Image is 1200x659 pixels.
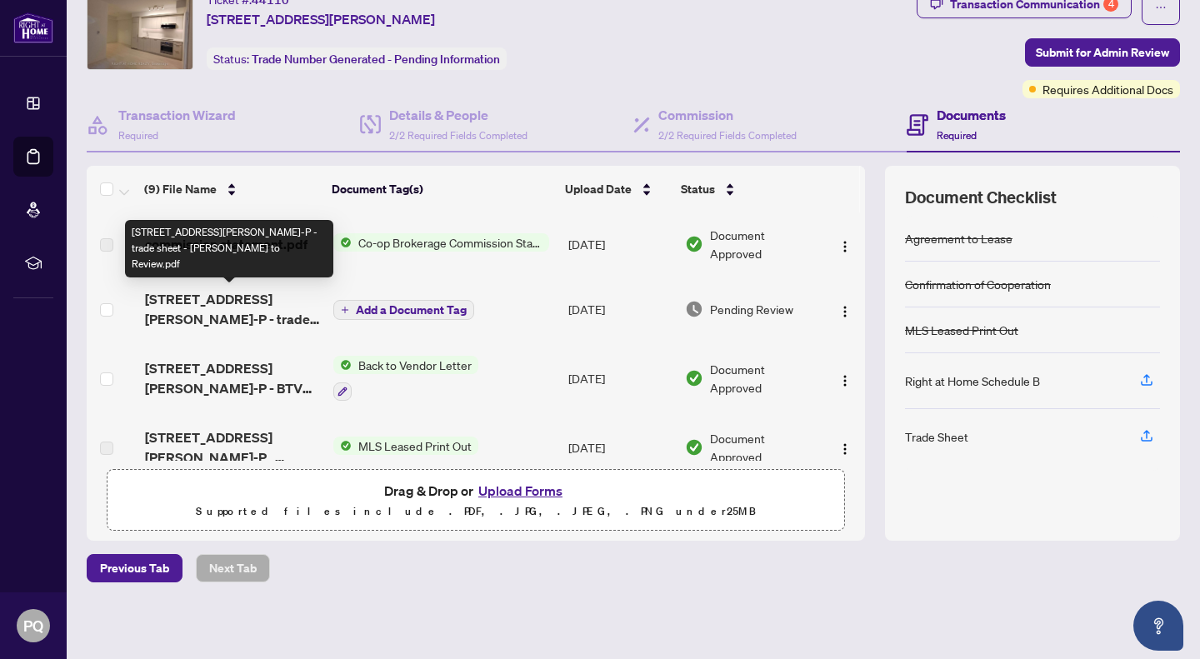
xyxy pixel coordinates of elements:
[207,47,507,70] div: Status:
[832,231,858,257] button: Logo
[333,356,478,401] button: Status IconBack to Vendor Letter
[333,356,352,374] img: Status Icon
[832,365,858,392] button: Logo
[107,470,844,532] span: Drag & Drop orUpload FormsSupported files include .PDF, .JPG, .JPEG, .PNG under25MB
[1025,38,1180,67] button: Submit for Admin Review
[710,300,793,318] span: Pending Review
[838,305,852,318] img: Logo
[905,372,1040,390] div: Right at Home Schedule B
[325,166,559,212] th: Document Tag(s)
[565,180,632,198] span: Upload Date
[333,437,352,455] img: Status Icon
[207,9,435,29] span: [STREET_ADDRESS][PERSON_NAME]
[87,554,182,582] button: Previous Tab
[710,429,817,466] span: Document Approved
[333,299,474,321] button: Add a Document Tag
[13,12,53,43] img: logo
[333,300,474,320] button: Add a Document Tag
[674,166,819,212] th: Status
[558,166,674,212] th: Upload Date
[1133,601,1183,651] button: Open asap
[685,438,703,457] img: Document Status
[137,166,325,212] th: (9) File Name
[905,321,1018,339] div: MLS Leased Print Out
[838,442,852,456] img: Logo
[838,374,852,387] img: Logo
[145,358,320,398] span: [STREET_ADDRESS][PERSON_NAME]-P - BTV letter.pdf
[196,554,270,582] button: Next Tab
[389,129,527,142] span: 2/2 Required Fields Completed
[905,186,1057,209] span: Document Checklist
[1155,2,1167,13] span: ellipsis
[832,434,858,461] button: Logo
[658,129,797,142] span: 2/2 Required Fields Completed
[333,233,549,252] button: Status IconCo-op Brokerage Commission Statement
[23,614,43,637] span: PQ
[356,304,467,316] span: Add a Document Tag
[562,276,678,342] td: [DATE]
[145,427,320,467] span: [STREET_ADDRESS][PERSON_NAME]-P _ REALM.pdf
[144,180,217,198] span: (9) File Name
[685,300,703,318] img: Document Status
[389,105,527,125] h4: Details & People
[710,226,817,262] span: Document Approved
[562,212,678,276] td: [DATE]
[681,180,715,198] span: Status
[252,52,500,67] span: Trade Number Generated - Pending Information
[145,289,320,329] span: [STREET_ADDRESS][PERSON_NAME]-P - trade sheet - [PERSON_NAME] to Review.pdf
[1042,80,1173,98] span: Requires Additional Docs
[352,356,478,374] span: Back to Vendor Letter
[905,427,968,446] div: Trade Sheet
[341,306,349,314] span: plus
[905,229,1012,247] div: Agreement to Lease
[118,129,158,142] span: Required
[838,240,852,253] img: Logo
[117,502,834,522] p: Supported files include .PDF, .JPG, .JPEG, .PNG under 25 MB
[937,129,977,142] span: Required
[1036,39,1169,66] span: Submit for Admin Review
[937,105,1006,125] h4: Documents
[562,414,678,481] td: [DATE]
[125,220,333,277] div: [STREET_ADDRESS][PERSON_NAME]-P - trade sheet - [PERSON_NAME] to Review.pdf
[685,369,703,387] img: Document Status
[333,437,478,455] button: Status IconMLS Leased Print Out
[473,480,567,502] button: Upload Forms
[905,275,1051,293] div: Confirmation of Cooperation
[384,480,567,502] span: Drag & Drop or
[118,105,236,125] h4: Transaction Wizard
[832,296,858,322] button: Logo
[333,233,352,252] img: Status Icon
[100,555,169,582] span: Previous Tab
[352,437,478,455] span: MLS Leased Print Out
[685,235,703,253] img: Document Status
[658,105,797,125] h4: Commission
[710,360,817,397] span: Document Approved
[562,342,678,414] td: [DATE]
[352,233,549,252] span: Co-op Brokerage Commission Statement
